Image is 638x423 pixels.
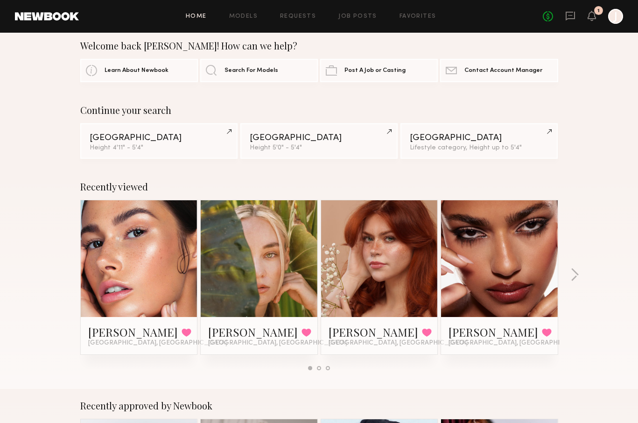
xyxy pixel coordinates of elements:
div: Welcome back [PERSON_NAME]! How can we help? [80,40,558,51]
div: Lifestyle category, Height up to 5'4" [410,145,548,151]
span: [GEOGRAPHIC_DATA], [GEOGRAPHIC_DATA] [449,339,588,347]
a: [PERSON_NAME] [449,324,538,339]
a: J [608,9,623,24]
div: [GEOGRAPHIC_DATA] [250,134,388,142]
span: Post A Job or Casting [344,68,406,74]
a: [PERSON_NAME] [208,324,298,339]
div: Recently approved by Newbook [80,400,558,411]
a: Search For Models [200,59,318,82]
span: [GEOGRAPHIC_DATA], [GEOGRAPHIC_DATA] [88,339,227,347]
a: Models [229,14,258,20]
div: Recently viewed [80,181,558,192]
span: [GEOGRAPHIC_DATA], [GEOGRAPHIC_DATA] [329,339,468,347]
span: Contact Account Manager [464,68,542,74]
span: Search For Models [224,68,278,74]
div: 1 [597,8,600,14]
a: [GEOGRAPHIC_DATA]Lifestyle category, Height up to 5'4" [400,123,558,159]
div: Height 5'0" - 5'4" [250,145,388,151]
a: [PERSON_NAME] [88,324,178,339]
div: [GEOGRAPHIC_DATA] [90,134,228,142]
a: Post A Job or Casting [320,59,438,82]
div: [GEOGRAPHIC_DATA] [410,134,548,142]
a: Learn About Newbook [80,59,198,82]
span: Learn About Newbook [105,68,168,74]
div: Height 4'11" - 5'4" [90,145,228,151]
div: Continue your search [80,105,558,116]
a: [GEOGRAPHIC_DATA]Height 5'0" - 5'4" [240,123,398,159]
a: [GEOGRAPHIC_DATA]Height 4'11" - 5'4" [80,123,238,159]
a: [PERSON_NAME] [329,324,418,339]
a: Requests [280,14,316,20]
a: Contact Account Manager [440,59,558,82]
a: Favorites [400,14,436,20]
a: Home [186,14,207,20]
span: [GEOGRAPHIC_DATA], [GEOGRAPHIC_DATA] [208,339,347,347]
a: Job Posts [338,14,377,20]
